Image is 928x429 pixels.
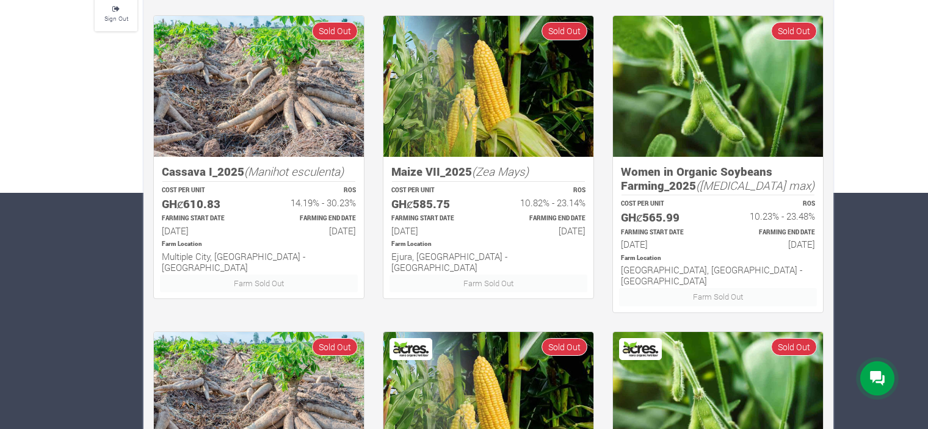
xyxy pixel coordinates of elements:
[270,225,356,236] h6: [DATE]
[472,164,529,179] i: (Zea Mays)
[729,239,815,250] h6: [DATE]
[621,340,660,358] img: Acres Nano
[391,197,477,211] h5: GHȼ585.75
[621,200,707,209] p: COST PER UNIT
[391,165,585,179] h5: Maize VII_2025
[499,197,585,208] h6: 10.82% - 23.14%
[621,165,815,192] h5: Women in Organic Soybeans Farming_2025
[270,186,356,195] p: ROS
[104,14,128,23] small: Sign Out
[499,225,585,236] h6: [DATE]
[542,338,587,356] span: Sold Out
[542,22,587,40] span: Sold Out
[621,228,707,237] p: Estimated Farming Start Date
[391,225,477,236] h6: [DATE]
[391,251,585,273] h6: Ejura, [GEOGRAPHIC_DATA] - [GEOGRAPHIC_DATA]
[621,254,815,263] p: Location of Farm
[162,251,356,273] h6: Multiple City, [GEOGRAPHIC_DATA] - [GEOGRAPHIC_DATA]
[312,338,358,356] span: Sold Out
[621,211,707,225] h5: GHȼ565.99
[729,211,815,222] h6: 10.23% - 23.48%
[162,186,248,195] p: COST PER UNIT
[499,214,585,223] p: Estimated Farming End Date
[162,240,356,249] p: Location of Farm
[771,338,817,356] span: Sold Out
[162,214,248,223] p: Estimated Farming Start Date
[696,178,814,193] i: ([MEDICAL_DATA] max)
[613,16,823,157] img: growforme image
[162,165,356,179] h5: Cassava I_2025
[270,197,356,208] h6: 14.19% - 30.23%
[729,200,815,209] p: ROS
[621,264,815,286] h6: [GEOGRAPHIC_DATA], [GEOGRAPHIC_DATA] - [GEOGRAPHIC_DATA]
[499,186,585,195] p: ROS
[729,228,815,237] p: Estimated Farming End Date
[162,225,248,236] h6: [DATE]
[312,22,358,40] span: Sold Out
[621,239,707,250] h6: [DATE]
[162,197,248,211] h5: GHȼ610.83
[244,164,344,179] i: (Manihot esculenta)
[771,22,817,40] span: Sold Out
[270,214,356,223] p: Estimated Farming End Date
[391,186,477,195] p: COST PER UNIT
[391,340,430,358] img: Acres Nano
[391,214,477,223] p: Estimated Farming Start Date
[391,240,585,249] p: Location of Farm
[154,16,364,157] img: growforme image
[383,16,593,157] img: growforme image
